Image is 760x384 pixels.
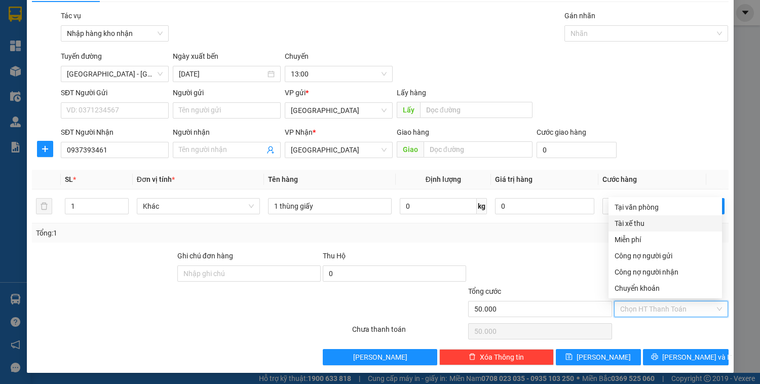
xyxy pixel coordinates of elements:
[609,264,722,280] div: Cước gửi hàng sẽ được ghi vào công nợ của người nhận
[179,68,265,80] input: 13/10/2025
[480,352,524,363] span: Xóa Thông tin
[285,87,393,98] div: VP gửi
[61,127,169,138] div: SĐT Người Nhận
[615,218,716,229] div: Tài xế thu
[36,198,52,214] button: delete
[651,353,658,361] span: printer
[469,353,476,361] span: delete
[4,39,27,47] strong: Địa chỉ:
[37,145,53,153] span: plus
[4,67,27,75] strong: Địa chỉ:
[424,141,533,158] input: Dọc đường
[61,12,81,20] label: Tác vụ
[615,202,716,213] div: Tại văn phòng
[268,175,298,183] span: Tên hàng
[397,102,420,118] span: Lấy
[143,199,254,214] span: Khác
[291,103,387,118] span: Đà Nẵng
[615,283,716,294] div: Chuyển khoản
[537,128,586,136] label: Cước giao hàng
[615,250,716,261] div: Công nợ người gửi
[32,16,119,26] strong: VẬN TẢI Ô TÔ KIM LIÊN
[67,66,163,82] span: Đà Nẵng - Bình Định (Hàng)
[268,198,391,214] input: VD: Bàn, Ghế
[565,353,573,361] span: save
[285,51,393,66] div: Chuyến
[556,349,641,365] button: save[PERSON_NAME]
[173,51,281,66] div: Ngày xuất bến
[291,66,387,82] span: 13:00
[4,30,48,37] strong: Trụ sở Công ty
[323,349,437,365] button: [PERSON_NAME]
[495,175,533,183] span: Giá trị hàng
[4,67,141,83] span: [STREET_ADDRESS][PERSON_NAME] An Khê, [GEOGRAPHIC_DATA]
[609,248,722,264] div: Cước gửi hàng sẽ được ghi vào công nợ của người gửi
[615,266,716,278] div: Công nợ người nhận
[323,252,346,260] span: Thu Hộ
[177,252,233,260] label: Ghi chú đơn hàng
[285,128,313,136] span: VP Nhận
[47,5,105,15] strong: CÔNG TY TNHH
[4,58,146,66] strong: Văn phòng đại diện – CN [GEOGRAPHIC_DATA]
[602,175,637,183] span: Cước hàng
[353,352,407,363] span: [PERSON_NAME]
[564,12,595,20] label: Gán nhãn
[397,141,424,158] span: Giao
[173,87,281,98] div: Người gửi
[291,142,387,158] span: Bình Định
[267,146,275,154] span: user-add
[420,102,533,118] input: Dọc đường
[137,175,175,183] span: Đơn vị tính
[439,349,554,365] button: deleteXóa Thông tin
[173,127,281,138] div: Người nhận
[177,265,321,282] input: Ghi chú đơn hàng
[397,128,429,136] span: Giao hàng
[577,352,631,363] span: [PERSON_NAME]
[495,198,594,214] input: 0
[477,198,487,214] span: kg
[643,349,728,365] button: printer[PERSON_NAME] và In
[61,51,169,66] div: Tuyến đường
[468,287,501,295] span: Tổng cước
[351,324,468,341] div: Chưa thanh toán
[426,175,461,183] span: Định lượng
[37,141,53,157] button: plus
[65,175,73,183] span: SL
[61,87,169,98] div: SĐT Người Gửi
[397,89,426,97] span: Lấy hàng
[537,142,617,158] input: Cước giao hàng
[662,352,733,363] span: [PERSON_NAME] và In
[615,234,716,245] div: Miễn phí
[67,26,163,41] span: Nhập hàng kho nhận
[36,227,294,239] div: Tổng: 1
[4,39,138,54] span: [GEOGRAPHIC_DATA], P. [GEOGRAPHIC_DATA], [GEOGRAPHIC_DATA]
